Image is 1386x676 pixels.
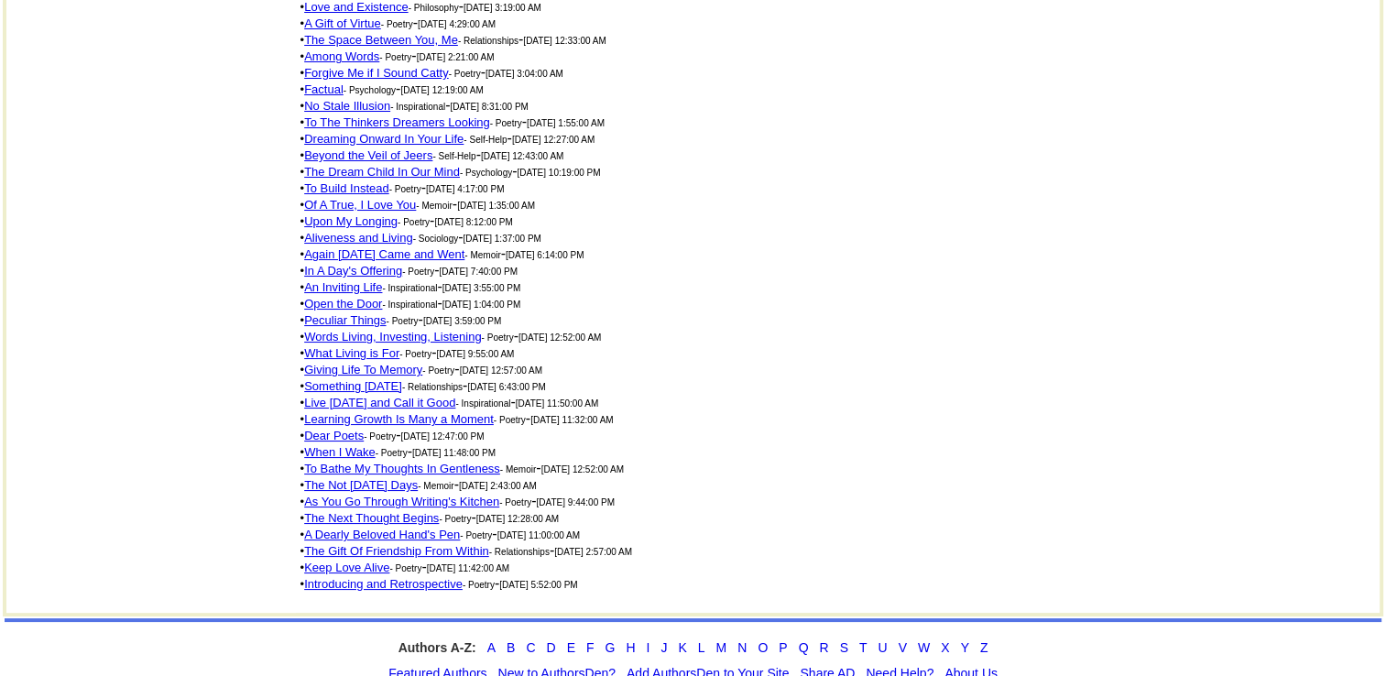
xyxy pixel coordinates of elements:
[449,69,481,79] font: - Poetry
[779,640,787,655] a: P
[304,16,381,30] a: A Gift of Virtue
[304,214,398,228] a: Upon My Longing
[382,300,437,310] font: - Inspirational
[304,148,432,162] a: Beyond the Veil of Jeers
[527,118,605,128] font: [DATE] 1:55:00 AM
[961,640,969,655] a: Y
[381,19,413,29] font: - Poetry
[300,396,456,409] font: •
[304,379,402,393] a: Something [DATE]
[586,640,595,655] a: F
[878,640,887,655] a: U
[457,201,535,211] font: [DATE] 1:35:00 AM
[300,49,380,63] font: •
[304,313,386,327] a: Peculiar Things
[300,561,390,574] font: •
[304,280,382,294] a: An Inviting Life
[464,135,507,145] font: - Self-Help
[300,247,465,261] font: •
[423,316,501,326] font: [DATE] 3:59:00 PM
[300,231,413,245] font: •
[402,382,463,392] font: - Relationships
[416,201,452,211] font: - Memoir
[376,448,408,458] font: - Poetry
[554,547,632,557] font: [DATE] 2:57:00 AM
[486,69,563,79] font: [DATE] 3:04:00 AM
[382,283,437,293] font: - Inspirational
[304,115,490,129] a: To The Thinkers Dreamers Looking
[463,234,540,244] font: [DATE] 1:37:00 PM
[300,412,494,426] font: •
[626,640,635,655] a: H
[737,640,747,655] a: N
[300,115,490,129] font: •
[464,250,500,260] font: - Memoir
[434,217,512,227] font: [DATE] 8:12:00 PM
[387,316,419,326] font: - Poetry
[300,198,417,212] font: •
[304,511,439,525] a: The Next Thought Begins
[458,36,518,46] font: - Relationships
[300,511,440,525] font: •
[300,363,423,376] font: •
[300,445,376,459] font: •
[300,346,400,360] font: •
[304,264,402,278] a: In A Day's Offering
[541,464,624,474] font: [DATE] 12:52:00 AM
[442,300,520,310] font: [DATE] 1:04:00 PM
[426,184,504,194] font: [DATE] 4:17:00 PM
[304,363,422,376] a: Giving Life To Memory
[304,66,449,80] a: Forgive Me if I Sound Catty
[716,640,727,655] a: M
[460,365,542,376] font: [DATE] 12:57:00 AM
[399,349,431,359] font: - Poetry
[517,168,600,178] font: [DATE] 10:19:00 PM
[918,640,930,655] a: W
[304,231,413,245] a: Aliveness and Living
[389,563,421,573] font: - Poetry
[300,82,344,96] font: •
[400,85,483,95] font: [DATE] 12:19:00 AM
[304,198,416,212] a: Of A True, I Love You
[300,297,383,311] font: •
[300,330,482,343] font: •
[427,563,509,573] font: [DATE] 11:42:00 AM
[417,52,495,62] font: [DATE] 2:21:00 AM
[412,448,496,458] font: [DATE] 11:48:00 PM
[300,495,500,508] font: •
[409,3,459,13] font: - Philosophy
[660,640,667,655] a: J
[518,333,601,343] font: [DATE] 12:52:00 AM
[304,132,464,146] a: Dreaming Onward In Your Life
[980,640,988,655] a: Z
[536,497,614,507] font: [DATE] 9:44:00 PM
[304,445,376,459] a: When I Wake
[402,267,434,277] font: - Poetry
[304,33,458,47] a: The Space Between You, Me
[300,429,365,442] font: •
[304,462,500,475] a: To Bathe My Thoughts In Gentleness
[530,415,613,425] font: [DATE] 11:32:00 AM
[497,530,580,540] font: [DATE] 11:00:00 AM
[300,478,419,492] font: •
[304,82,344,96] a: Factual
[440,267,518,277] font: [DATE] 7:40:00 PM
[799,640,809,655] a: Q
[859,640,868,655] a: T
[499,580,577,590] font: [DATE] 5:52:00 PM
[476,514,559,524] font: [DATE] 12:28:00 AM
[523,36,606,46] font: [DATE] 12:33:00 AM
[304,561,389,574] a: Keep Love Alive
[300,462,500,475] font: •
[304,181,389,195] a: To Build Instead
[546,640,555,655] a: D
[300,544,489,558] font: •
[490,118,522,128] font: - Poetry
[379,52,411,62] font: - Poetry
[300,280,383,294] font: •
[464,3,541,13] font: [DATE] 3:19:00 AM
[300,528,461,541] font: •
[500,464,536,474] font: - Memoir
[418,19,496,29] font: [DATE] 4:29:00 AM
[758,640,768,655] a: O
